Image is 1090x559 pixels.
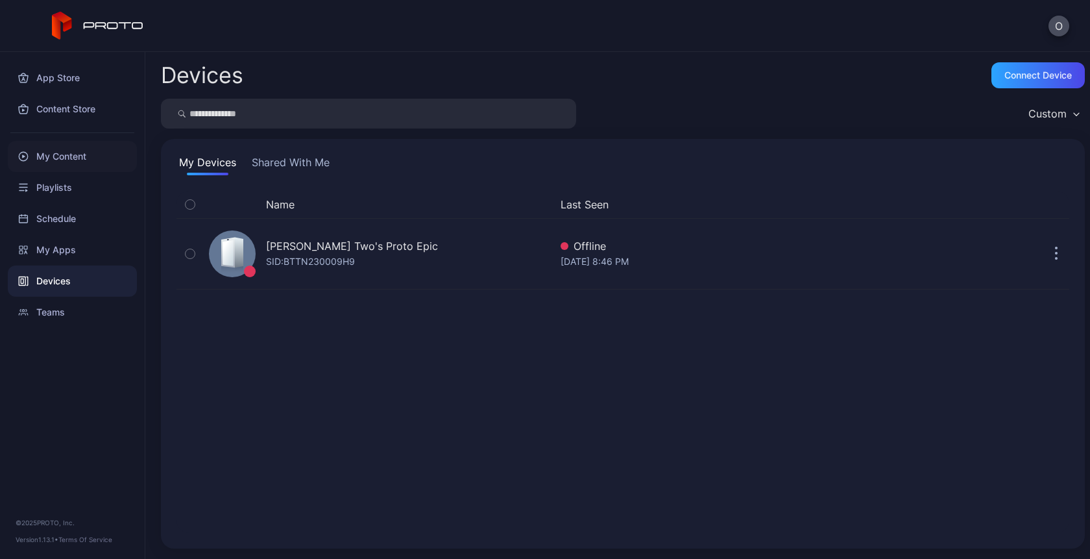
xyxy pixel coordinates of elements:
div: [DATE] 8:46 PM [561,254,906,269]
a: Content Store [8,93,137,125]
div: Options [1043,197,1069,212]
a: App Store [8,62,137,93]
button: Connect device [991,62,1085,88]
div: Custom [1028,107,1067,120]
div: [PERSON_NAME] Two's Proto Epic [266,238,438,254]
div: © 2025 PROTO, Inc. [16,517,129,528]
div: Update Device [911,197,1028,212]
a: Teams [8,297,137,328]
button: Custom [1022,99,1085,129]
div: Connect device [1004,70,1072,81]
button: O [1048,16,1069,36]
a: My Content [8,141,137,172]
a: Playlists [8,172,137,203]
button: Shared With Me [249,155,332,175]
a: Devices [8,266,137,297]
span: Version 1.13.1 • [16,536,58,543]
button: Last Seen [561,197,901,212]
a: Schedule [8,203,137,234]
button: My Devices [176,155,239,175]
button: Name [266,197,295,212]
div: SID: BTTN230009H9 [266,254,355,269]
h2: Devices [161,64,243,87]
a: Terms Of Service [58,536,112,543]
div: Offline [561,238,906,254]
a: My Apps [8,234,137,266]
